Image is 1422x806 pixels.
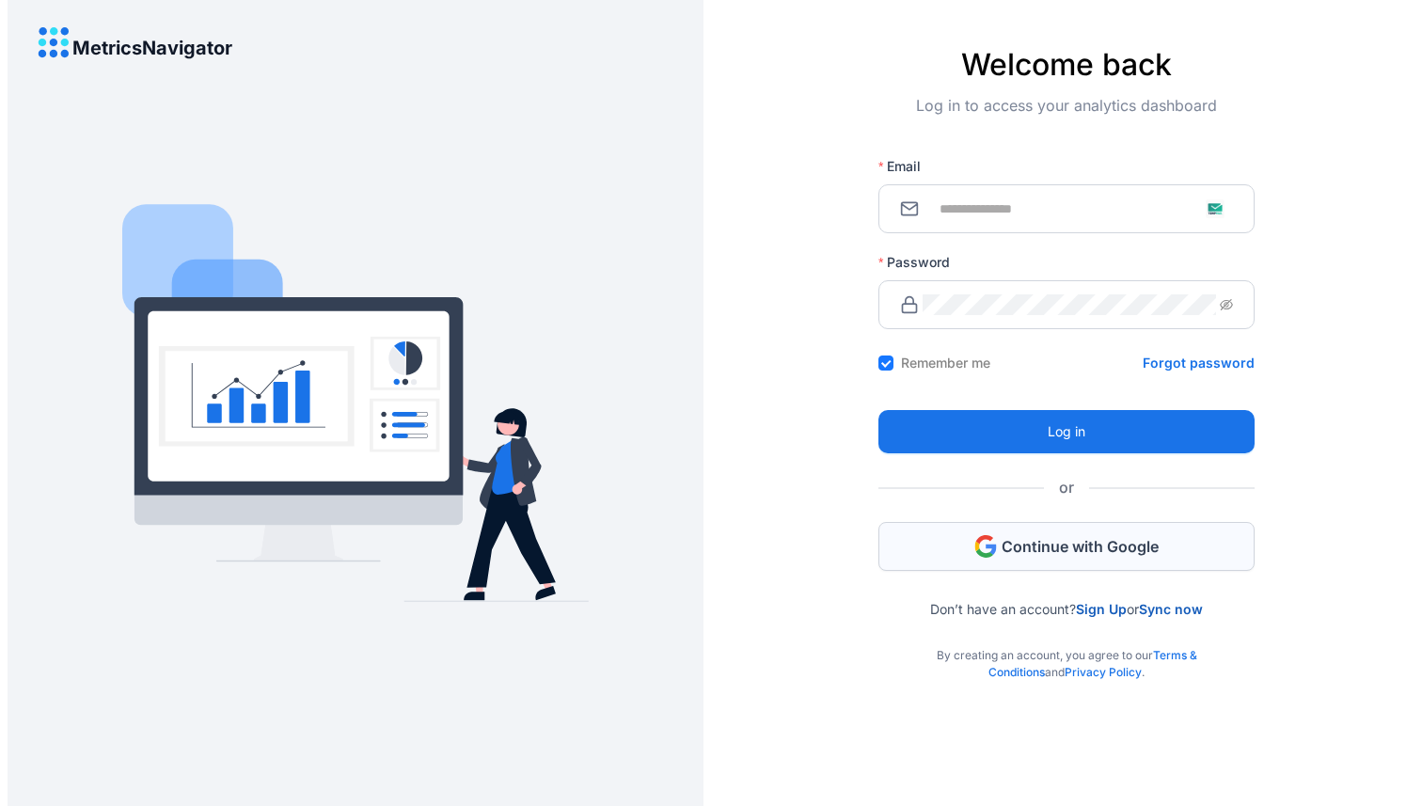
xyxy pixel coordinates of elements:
a: Sync now [1139,601,1203,617]
span: eye-invisible [1220,298,1233,311]
button: Continue with Google [878,522,1255,571]
label: Email [878,157,934,176]
label: Password [878,253,963,272]
input: Password [923,294,1216,315]
h4: MetricsNavigator [72,38,232,58]
div: Log in to access your analytics dashboard [878,94,1255,147]
a: Forgot password [1143,354,1255,372]
span: Remember me [893,354,998,372]
span: or [1044,476,1089,499]
a: Privacy Policy [1065,665,1142,679]
span: Continue with Google [1002,536,1159,557]
a: Sign Up [1076,601,1127,617]
div: By creating an account, you agree to our and . [878,617,1255,681]
div: Don’t have an account? or [878,571,1255,617]
span: Log in [1048,421,1085,442]
input: Email [923,198,1233,219]
h4: Welcome back [878,47,1255,83]
button: Log in [878,410,1255,453]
